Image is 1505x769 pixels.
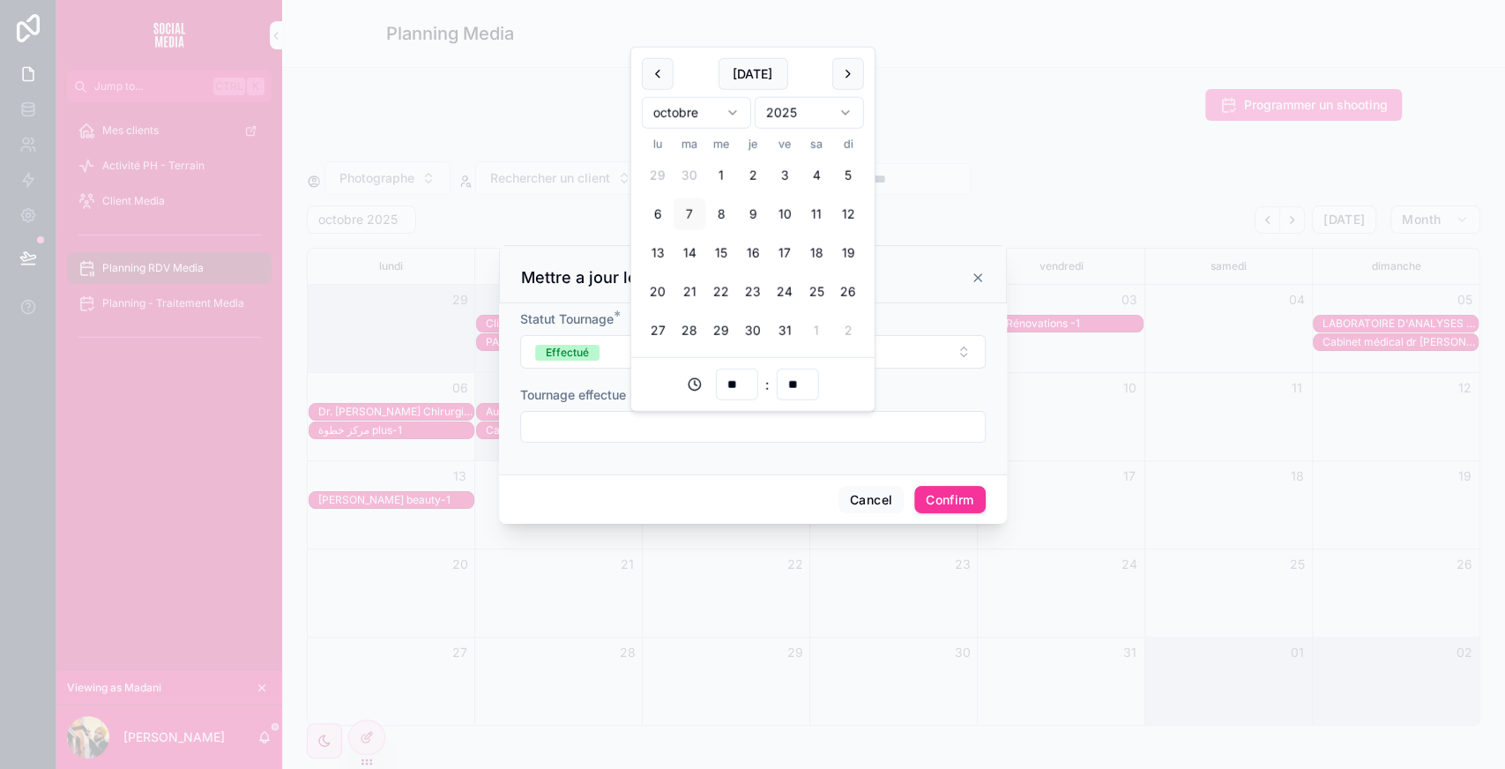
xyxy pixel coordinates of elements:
[642,198,674,230] button: lundi 6 octobre 2025
[914,486,985,514] button: Confirm
[642,136,864,347] table: octobre 2025
[737,237,769,269] button: jeudi 16 octobre 2025
[521,267,706,288] h3: Mettre a jour le passage
[801,276,832,308] button: samedi 25 octobre 2025
[674,315,705,347] button: mardi 28 octobre 2025
[546,345,589,361] div: Effectué
[520,311,614,326] span: Statut Tournage
[642,369,864,400] div: :
[737,136,769,153] th: jeudi
[832,276,864,308] button: dimanche 26 octobre 2025
[832,315,864,347] button: dimanche 2 novembre 2025
[769,237,801,269] button: vendredi 17 octobre 2025
[737,160,769,191] button: jeudi 2 octobre 2025
[801,136,832,153] th: samedi
[832,136,864,153] th: dimanche
[737,198,769,230] button: jeudi 9 octobre 2025
[769,160,801,191] button: vendredi 3 octobre 2025
[705,198,737,230] button: mercredi 8 octobre 2025
[832,237,864,269] button: dimanche 19 octobre 2025
[705,237,737,269] button: mercredi 15 octobre 2025
[674,136,705,153] th: mardi
[769,276,801,308] button: vendredi 24 octobre 2025
[705,315,737,347] button: mercredi 29 octobre 2025
[801,160,832,191] button: samedi 4 octobre 2025
[801,237,832,269] button: samedi 18 octobre 2025
[520,335,986,369] button: Select Button
[832,160,864,191] button: dimanche 5 octobre 2025
[642,160,674,191] button: lundi 29 septembre 2025
[674,198,705,230] button: Today, mardi 7 octobre 2025
[769,198,801,230] button: vendredi 10 octobre 2025
[674,160,705,191] button: mardi 30 septembre 2025
[737,315,769,347] button: jeudi 30 octobre 2025
[642,136,674,153] th: lundi
[838,486,904,514] button: Cancel
[642,237,674,269] button: lundi 13 octobre 2025
[832,198,864,230] button: dimanche 12 octobre 2025
[642,276,674,308] button: lundi 20 octobre 2025
[705,160,737,191] button: mercredi 1 octobre 2025
[705,136,737,153] th: mercredi
[674,237,705,269] button: mardi 14 octobre 2025
[674,276,705,308] button: mardi 21 octobre 2025
[520,387,640,402] span: Tournage effectue le
[718,58,787,90] button: [DATE]
[769,136,801,153] th: vendredi
[769,315,801,347] button: vendredi 31 octobre 2025
[801,198,832,230] button: samedi 11 octobre 2025
[737,276,769,308] button: jeudi 23 octobre 2025
[642,315,674,347] button: lundi 27 octobre 2025
[801,315,832,347] button: samedi 1 novembre 2025
[705,276,737,308] button: mercredi 22 octobre 2025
